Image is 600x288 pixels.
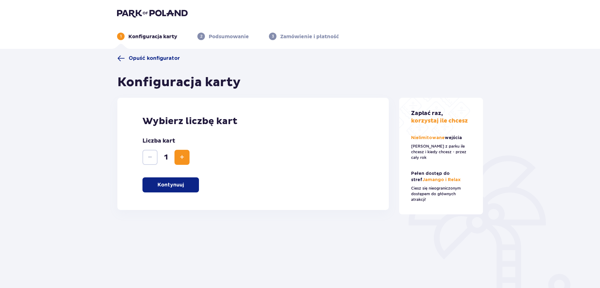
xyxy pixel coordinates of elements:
button: Kontynuuj [142,177,199,192]
div: 3Zamówienie i płatność [269,33,339,40]
p: Wybierz liczbę kart [142,115,364,127]
p: Liczba kart [142,137,175,145]
p: 2 [200,34,202,39]
p: [PERSON_NAME] z parku ile chcesz i kiedy chcesz - przez cały rok [411,144,471,160]
span: 1 [159,153,173,162]
button: Zwiększ [174,150,190,165]
span: Zapłać raz, [411,110,443,117]
p: Konfiguracja karty [128,33,177,40]
p: Zamówienie i płatność [280,33,339,40]
span: wejścia [445,136,462,140]
a: Opuść konfigurator [117,55,180,62]
p: Jamango i Relax [411,170,471,183]
p: Podsumowanie [209,33,249,40]
div: 2Podsumowanie [197,33,249,40]
span: Pełen dostęp do stref [411,171,450,182]
h1: Konfiguracja karty [117,75,241,90]
p: Ciesz się nieograniczonym dostępem do głównych atrakcji! [411,186,471,202]
p: korzystaj ile chcesz [411,110,468,125]
p: Nielimitowane [411,135,463,141]
span: Opuść konfigurator [129,55,180,62]
p: Kontynuuj [158,181,184,188]
div: 1Konfiguracja karty [117,33,177,40]
p: 1 [120,34,122,39]
p: 3 [272,34,274,39]
img: Park of Poland logo [117,9,188,18]
button: Zmniejsz [142,150,158,165]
